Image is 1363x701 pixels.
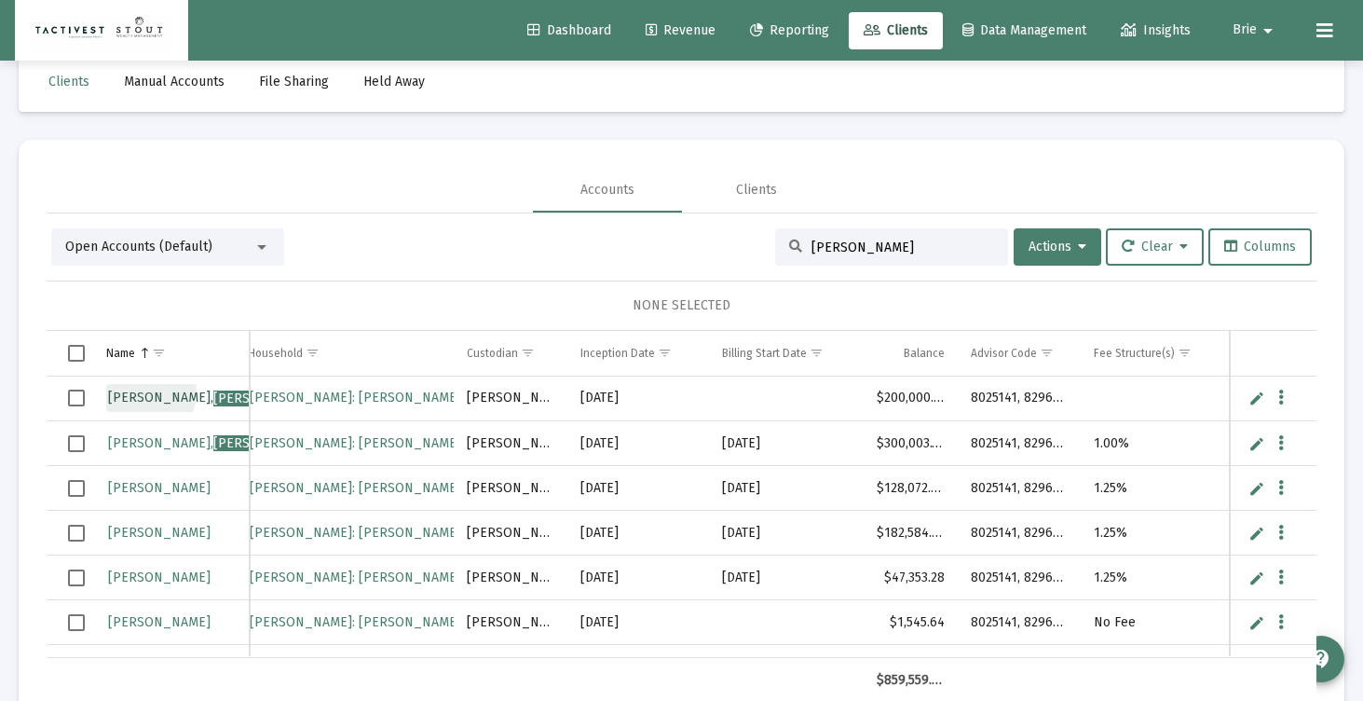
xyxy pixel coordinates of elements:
td: $300,003.14 [864,421,958,466]
td: [DATE] [567,377,709,421]
span: Clients [48,74,89,89]
span: [PERSON_NAME] [213,435,316,451]
span: Dashboard [527,22,611,38]
button: Columns [1208,228,1312,266]
td: [PERSON_NAME] - 90% [1216,466,1329,511]
a: [PERSON_NAME] [106,519,212,546]
a: Insights [1106,12,1206,49]
div: Custodian [467,346,518,361]
td: [PERSON_NAME] [454,600,567,645]
a: Clients [34,63,104,101]
div: Fee Structure(s) [1094,346,1175,361]
td: [DATE] [567,556,709,600]
a: Edit [1248,614,1265,631]
td: [PERSON_NAME] [454,377,567,421]
td: [DATE] [709,466,864,511]
td: 1.25% [1081,466,1216,511]
span: Show filter options for column 'Household' [306,346,320,360]
div: Name [106,346,135,361]
td: [DATE] [567,466,709,511]
td: Column Splitter(s) [1216,331,1329,376]
td: [PERSON_NAME] - 90% [1216,421,1329,466]
td: [PERSON_NAME] - 90% [1216,511,1329,556]
div: Select row [68,435,85,452]
span: Data Management [962,22,1086,38]
span: [PERSON_NAME] [108,480,211,496]
span: [PERSON_NAME]: [PERSON_NAME] & [PERSON_NAME] [250,480,679,496]
div: Billing Start Date [722,346,807,361]
td: Column Balance [864,331,958,376]
a: Edit [1248,570,1265,586]
span: [PERSON_NAME] [108,614,211,630]
div: Select row [68,390,85,406]
a: Reporting [735,12,844,49]
td: [DATE] [709,556,864,600]
a: Edit [1248,435,1265,452]
span: [PERSON_NAME]: [PERSON_NAME] & [PERSON_NAME] [250,435,679,451]
td: Column Name [93,331,250,376]
td: $1,545.64 [864,600,958,645]
td: [PERSON_NAME] [454,421,567,466]
span: Actions [1029,239,1086,254]
span: [PERSON_NAME]: [PERSON_NAME] & [PERSON_NAME] [250,390,679,405]
span: [PERSON_NAME]: [PERSON_NAME] & [PERSON_NAME] [250,614,679,630]
td: Column Household [235,331,454,376]
span: Columns [1224,239,1296,254]
a: [PERSON_NAME],[PERSON_NAME] [106,384,318,412]
span: Insights [1121,22,1191,38]
mat-icon: contact_support [1310,648,1332,670]
div: Balance [904,346,945,361]
div: Select row [68,480,85,497]
td: [PERSON_NAME] - 90% [1216,377,1329,421]
span: [PERSON_NAME], (CWP) [108,435,352,451]
td: [PERSON_NAME] [454,466,567,511]
button: Brie [1210,11,1302,48]
td: Column Inception Date [567,331,709,376]
mat-icon: arrow_drop_down [1257,12,1279,49]
span: Show filter options for column 'Advisor Code' [1040,346,1054,360]
span: Show filter options for column 'Billing Start Date' [810,346,824,360]
span: Open Accounts (Default) [65,239,212,254]
a: Held Away [348,63,440,101]
span: [PERSON_NAME], [108,390,316,405]
td: [DATE] [567,600,709,645]
td: 1.25% [1081,511,1216,556]
button: Clear [1106,228,1204,266]
span: Manual Accounts [124,74,225,89]
td: 8025141, 8296075 [958,421,1081,466]
span: [PERSON_NAME] [108,570,211,585]
td: 8025141, 8296075 [958,600,1081,645]
td: [PERSON_NAME] [454,511,567,556]
span: Show filter options for column 'Name' [152,346,166,360]
td: 8025141, 8296075 [958,511,1081,556]
div: NONE SELECTED [61,296,1302,315]
div: Select row [68,570,85,586]
td: Column Billing Start Date [709,331,864,376]
td: 8025141, 8296075 [958,466,1081,511]
a: Manual Accounts [109,63,239,101]
div: Select row [68,614,85,631]
td: 8025141, 8296075 [958,556,1081,600]
div: Splitter(s) [1229,346,1278,361]
a: [PERSON_NAME],[PERSON_NAME](CWP) [106,430,354,458]
td: [PERSON_NAME] - 90% [1216,556,1329,600]
td: $182,584.39 [864,511,958,556]
span: Show filter options for column 'Inception Date' [658,346,672,360]
div: Clients [736,181,777,199]
td: [PERSON_NAME] [454,556,567,600]
span: Show filter options for column 'Custodian' [521,346,535,360]
td: Column Advisor Code [958,331,1081,376]
a: Clients [849,12,943,49]
a: Data Management [947,12,1101,49]
a: File Sharing [244,63,344,101]
td: 1.25% [1081,556,1216,600]
td: $128,072.94 [864,466,958,511]
div: Select row [68,525,85,542]
div: Inception Date [580,346,655,361]
td: Column Fee Structure(s) [1081,331,1216,376]
div: Accounts [580,181,634,199]
a: Revenue [631,12,730,49]
span: [PERSON_NAME] [108,525,211,541]
span: Clear [1122,239,1188,254]
td: 1.00% [1081,421,1216,466]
